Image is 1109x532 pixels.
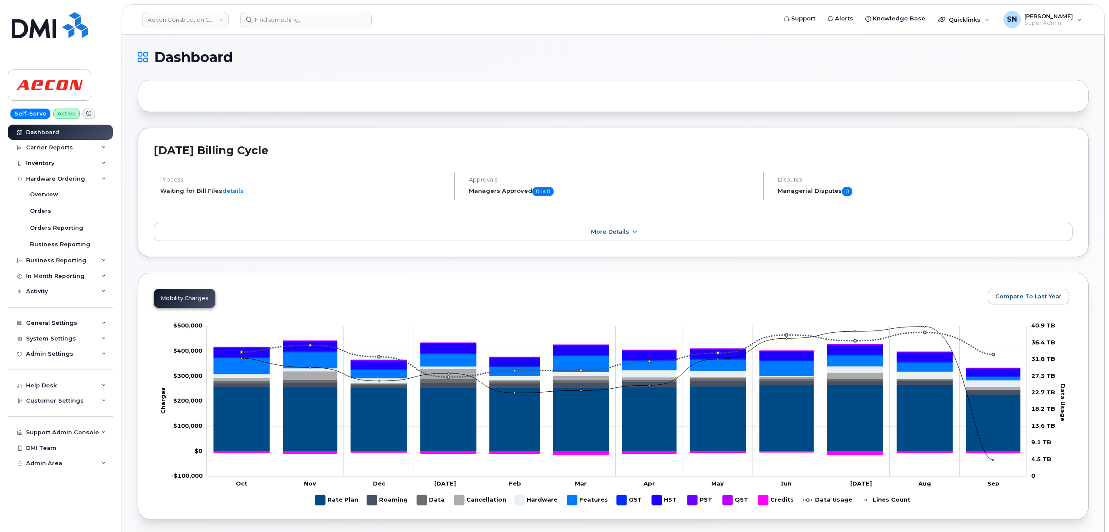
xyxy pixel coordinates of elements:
[918,480,931,487] tspan: Aug
[1031,456,1051,463] tspan: 4.5 TB
[173,422,202,429] tspan: $100,000
[173,422,202,429] g: $0
[758,492,794,509] g: Credits
[861,492,911,509] g: Lines Count
[803,492,852,509] g: Data Usage
[214,352,1020,380] g: Features
[173,372,202,379] tspan: $300,000
[778,187,1073,196] h5: Managerial Disputes
[195,447,202,454] tspan: $0
[574,480,586,487] tspan: Mar
[222,187,244,194] a: details
[1031,372,1055,379] tspan: 27.3 TB
[214,340,1020,368] g: QST
[643,480,655,487] tspan: Apr
[160,176,447,183] h4: Process
[304,480,316,487] tspan: Nov
[987,480,1000,487] tspan: Sep
[214,380,1020,395] g: Roaming
[1031,422,1055,429] tspan: 13.6 TB
[1031,406,1055,413] tspan: 18.2 TB
[315,492,358,509] g: Rate Plan
[652,492,679,509] g: HST
[434,480,455,487] tspan: [DATE]
[214,385,1020,452] g: Rate Plan
[373,480,385,487] tspan: Dec
[1031,439,1051,446] tspan: 9.1 TB
[711,480,724,487] tspan: May
[778,176,1073,183] h4: Disputes
[532,187,554,196] span: 0 of 0
[214,366,1020,387] g: Hardware
[173,372,202,379] g: $0
[154,144,1073,157] h2: [DATE] Billing Cycle
[780,480,791,487] tspan: Jun
[160,187,447,195] li: Waiting for Bill Files
[417,492,446,509] g: Data
[1031,472,1035,479] tspan: 0
[214,351,1020,377] g: GST
[995,292,1062,301] span: Compare To Last Year
[1031,339,1055,346] tspan: 36.4 TB
[214,451,1020,455] g: Credits
[214,342,1020,376] g: HST
[509,480,521,487] tspan: Feb
[1031,355,1055,362] tspan: 31.8 TB
[515,492,558,509] g: Hardware
[214,369,1020,390] g: Cancellation
[469,176,756,183] h4: Approvals
[171,472,203,479] g: $0
[315,492,911,509] g: Legend
[173,322,202,329] tspan: $500,000
[567,492,608,509] g: Features
[1031,389,1055,396] tspan: 22.7 TB
[1031,322,1055,329] tspan: 40.9 TB
[617,492,643,509] g: GST
[236,480,248,487] tspan: Oct
[687,492,714,509] g: PST
[173,322,202,329] g: $0
[469,187,756,196] h5: Managers Approved
[171,472,203,479] tspan: -$100,000
[723,492,749,509] g: QST
[591,228,629,235] span: More Details
[988,289,1069,304] button: Compare To Last Year
[173,347,202,354] g: $0
[154,51,233,64] span: Dashboard
[367,492,408,509] g: Roaming
[159,387,166,414] tspan: Charges
[173,397,202,404] tspan: $200,000
[842,187,852,196] span: 0
[454,492,506,509] g: Cancellation
[850,480,872,487] tspan: [DATE]
[1059,384,1066,421] tspan: Data Usage
[214,341,1020,369] g: PST
[173,397,202,404] g: $0
[173,347,202,354] tspan: $400,000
